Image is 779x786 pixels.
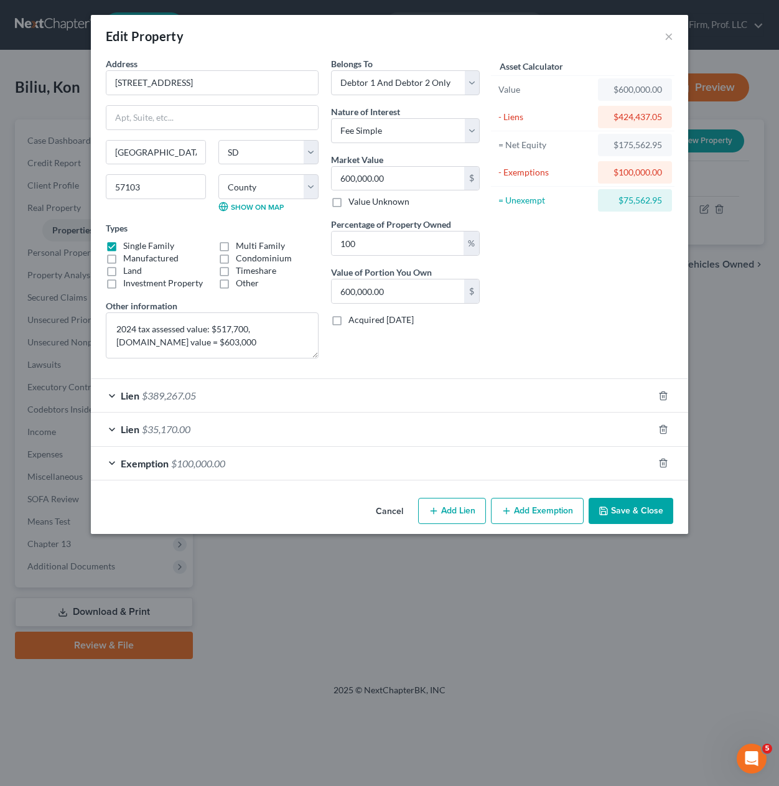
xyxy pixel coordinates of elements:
a: Show on Map [218,202,284,212]
label: Investment Property [123,277,203,289]
div: - Liens [498,111,592,123]
div: $ [464,279,479,303]
label: Percentage of Property Owned [331,218,451,231]
div: $ [464,167,479,190]
label: Acquired [DATE] [348,314,414,326]
span: 5 [762,744,772,754]
label: Types [106,222,128,235]
div: $600,000.00 [608,83,662,96]
label: Value of Portion You Own [331,266,432,279]
button: Add Exemption [491,498,584,524]
div: $75,562.95 [608,194,662,207]
span: Address [106,58,138,69]
span: $35,170.00 [142,423,190,435]
label: Manufactured [123,252,179,264]
span: Belongs To [331,58,373,69]
span: $100,000.00 [171,457,225,469]
button: Add Lien [418,498,486,524]
span: Lien [121,390,139,401]
span: Lien [121,423,139,435]
div: $424,437.05 [608,111,662,123]
button: × [665,29,673,44]
span: Exemption [121,457,169,469]
label: Nature of Interest [331,105,400,118]
div: = Net Equity [498,139,592,151]
input: Apt, Suite, etc... [106,106,318,129]
div: $100,000.00 [608,166,662,179]
label: Other [236,277,259,289]
div: Edit Property [106,27,184,45]
div: - Exemptions [498,166,592,179]
iframe: Intercom live chat [737,744,767,774]
div: = Unexempt [498,194,592,207]
label: Single Family [123,240,174,252]
button: Save & Close [589,498,673,524]
label: Other information [106,299,177,312]
button: Cancel [366,499,413,524]
div: Value [498,83,592,96]
input: 0.00 [332,279,464,303]
div: % [464,232,479,255]
label: Asset Calculator [500,60,563,73]
div: $175,562.95 [608,139,662,151]
input: Enter address... [106,71,318,95]
label: Land [123,264,142,277]
label: Market Value [331,153,383,166]
label: Condominium [236,252,292,264]
label: Value Unknown [348,195,409,208]
label: Multi Family [236,240,285,252]
input: 0.00 [332,232,464,255]
input: Enter zip... [106,174,206,199]
span: $389,267.05 [142,390,196,401]
label: Timeshare [236,264,276,277]
input: Enter city... [106,141,205,164]
input: 0.00 [332,167,464,190]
